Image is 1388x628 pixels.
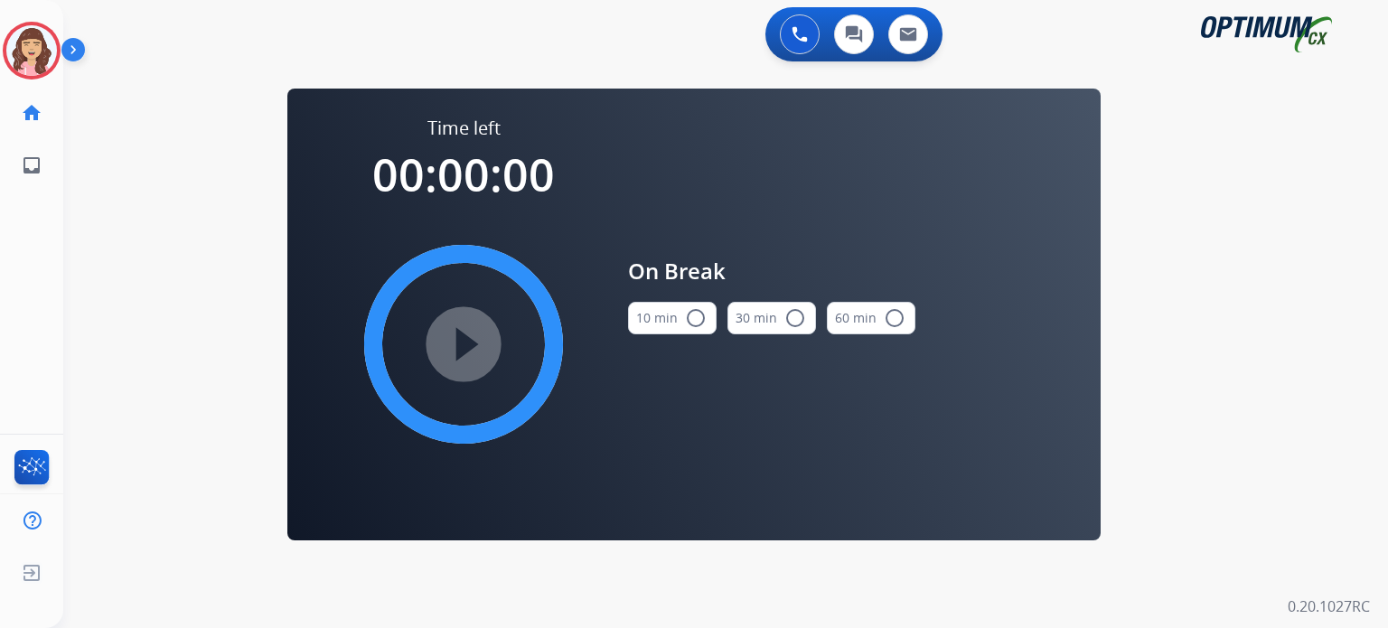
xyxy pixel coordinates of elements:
button: 10 min [628,302,717,334]
button: 60 min [827,302,915,334]
img: avatar [6,25,57,76]
span: Time left [427,116,501,141]
span: 00:00:00 [372,144,555,205]
mat-icon: inbox [21,155,42,176]
mat-icon: radio_button_unchecked [784,307,806,329]
p: 0.20.1027RC [1288,595,1370,617]
mat-icon: radio_button_unchecked [685,307,707,329]
mat-icon: radio_button_unchecked [884,307,905,329]
button: 30 min [727,302,816,334]
span: On Break [628,255,915,287]
mat-icon: home [21,102,42,124]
